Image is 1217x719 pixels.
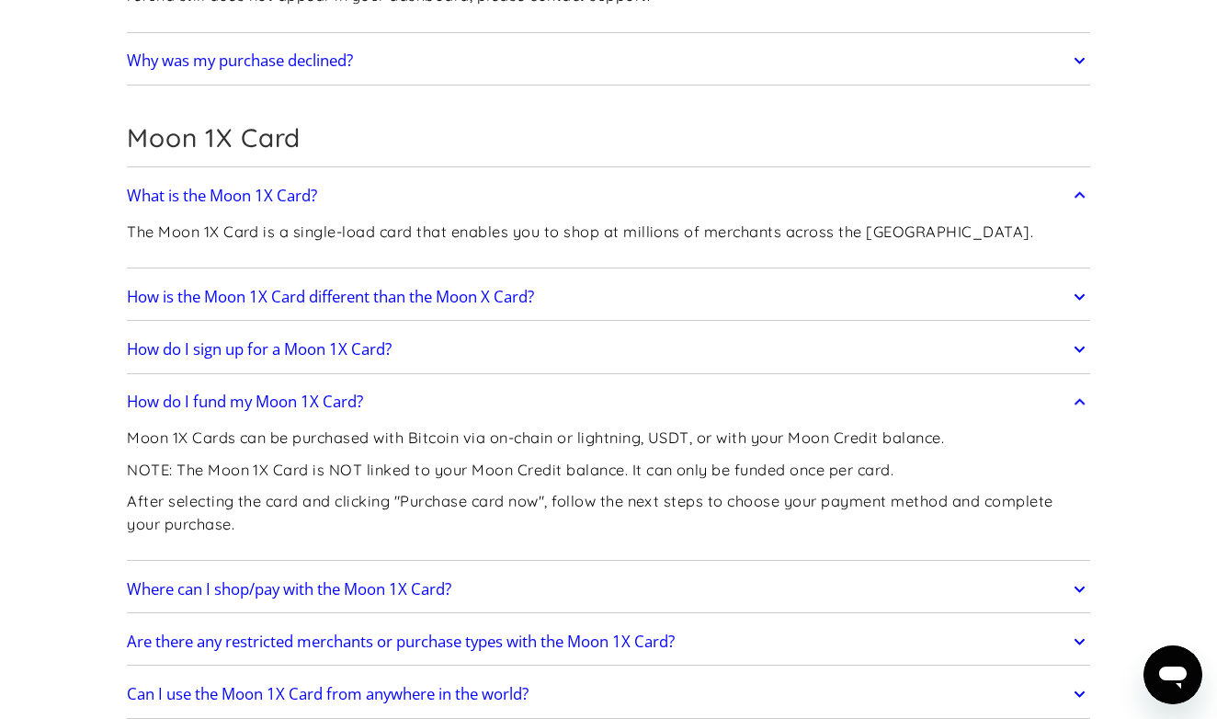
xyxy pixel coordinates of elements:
a: Where can I shop/pay with the Moon 1X Card? [127,570,1090,609]
h2: How is the Moon 1X Card different than the Moon X Card? [127,288,534,306]
p: The Moon 1X Card is a single-load card that enables you to shop at millions of merchants across t... [127,221,1033,244]
h2: Can I use the Moon 1X Card from anywhere in the world? [127,685,529,703]
h2: Are there any restricted merchants or purchase types with the Moon 1X Card? [127,633,675,651]
p: After selecting the card and clicking "Purchase card now", follow the next steps to choose your p... [127,490,1090,535]
a: How do I sign up for a Moon 1X Card? [127,330,1090,369]
a: What is the Moon 1X Card? [127,177,1090,215]
p: Moon 1X Cards can be purchased with Bitcoin via on-chain or lightning, USDT, or with your Moon Cr... [127,427,1090,450]
a: How do I fund my Moon 1X Card? [127,382,1090,421]
h2: Moon 1X Card [127,122,1090,154]
a: Why was my purchase declined? [127,41,1090,80]
a: Can I use the Moon 1X Card from anywhere in the world? [127,675,1090,713]
h2: How do I sign up for a Moon 1X Card? [127,340,392,359]
h2: What is the Moon 1X Card? [127,187,317,205]
a: How is the Moon 1X Card different than the Moon X Card? [127,278,1090,316]
h2: How do I fund my Moon 1X Card? [127,393,363,411]
a: Are there any restricted merchants or purchase types with the Moon 1X Card? [127,622,1090,661]
h2: Where can I shop/pay with the Moon 1X Card? [127,580,451,599]
iframe: Кнопка запуска окна обмена сообщениями [1143,645,1202,704]
p: NOTE: The Moon 1X Card is NOT linked to your Moon Credit balance. It can only be funded once per ... [127,459,1090,482]
h2: Why was my purchase declined? [127,51,353,70]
